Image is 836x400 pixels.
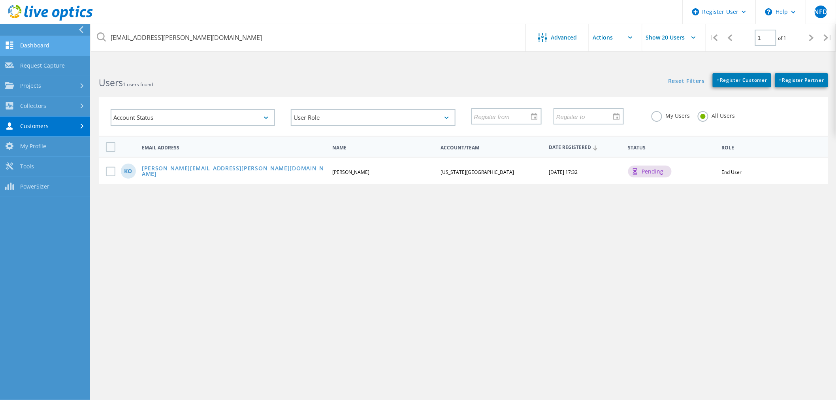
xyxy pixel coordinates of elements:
a: +Register Partner [775,73,828,87]
div: pending [628,166,672,177]
span: Account/Team [441,145,542,150]
span: NFD [814,9,827,15]
div: | [706,24,722,52]
span: Name [333,145,434,150]
input: Search users by name, email, company, etc. [91,24,526,51]
div: | [820,24,836,52]
span: Status [628,145,715,150]
span: Register Customer [717,77,767,83]
span: Advanced [551,35,577,40]
span: [US_STATE][GEOGRAPHIC_DATA] [441,169,514,175]
div: Account Status [111,109,275,126]
span: Date Registered [549,145,621,150]
input: Register to [554,109,618,124]
span: KO [124,168,132,174]
span: Role [722,145,816,150]
span: of 1 [778,35,787,42]
a: +Register Customer [713,73,771,87]
b: + [717,77,720,83]
a: Reset Filters [668,78,705,85]
svg: \n [765,8,772,15]
b: + [779,77,782,83]
span: [PERSON_NAME] [333,169,370,175]
span: 1 users found [123,81,153,88]
label: My Users [651,111,690,119]
a: [PERSON_NAME][EMAIL_ADDRESS][PERSON_NAME][DOMAIN_NAME] [142,166,326,178]
span: End User [722,169,742,175]
div: User Role [291,109,455,126]
a: Live Optics Dashboard [8,17,93,22]
b: Users [99,76,123,89]
input: Register from [472,109,535,124]
span: [DATE] 17:32 [549,169,578,175]
span: Register Partner [779,77,824,83]
span: Email Address [142,145,326,150]
label: All Users [698,111,735,119]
